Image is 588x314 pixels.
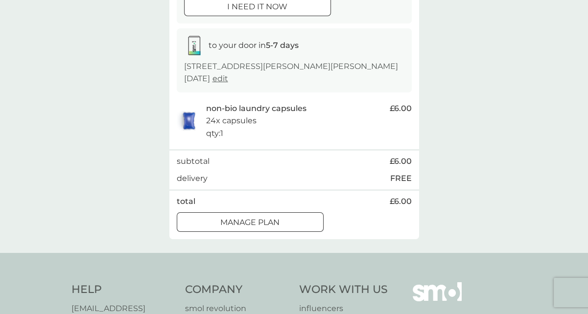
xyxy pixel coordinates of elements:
[206,114,257,127] p: 24x capsules
[390,195,412,208] span: £6.00
[299,282,388,297] h4: Work With Us
[266,41,299,50] strong: 5-7 days
[212,74,228,83] a: edit
[184,60,404,85] p: [STREET_ADDRESS][PERSON_NAME][PERSON_NAME][DATE]
[209,41,299,50] span: to your door in
[177,195,195,208] p: total
[227,0,287,13] p: i need it now
[390,155,412,168] span: £6.00
[177,212,324,232] button: Manage plan
[220,216,280,229] p: Manage plan
[206,127,223,140] p: qty : 1
[390,172,412,185] p: FREE
[71,282,176,297] h4: Help
[206,102,306,115] p: non-bio laundry capsules
[177,155,210,168] p: subtotal
[390,102,412,115] span: £6.00
[177,172,208,185] p: delivery
[185,282,289,297] h4: Company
